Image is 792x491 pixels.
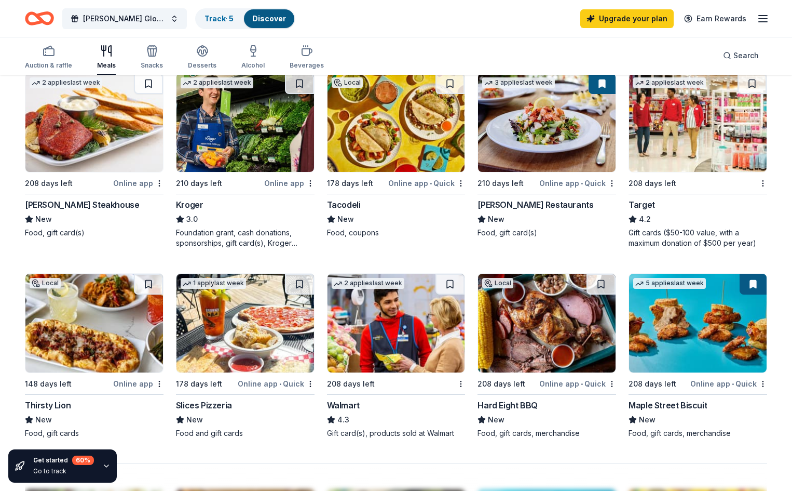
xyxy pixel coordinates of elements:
[186,414,203,426] span: New
[25,41,72,75] button: Auction & raffle
[327,274,465,373] img: Image for Walmart
[238,377,315,390] div: Online app Quick
[72,456,94,465] div: 60 %
[188,61,216,70] div: Desserts
[25,228,163,238] div: Food, gift card(s)
[83,12,166,25] span: [PERSON_NAME] Global Prep Academy at [PERSON_NAME]
[482,77,555,88] div: 3 applies last week
[715,45,767,66] button: Search
[241,41,265,75] button: Alcohol
[327,399,360,412] div: Walmart
[629,378,676,390] div: 208 days left
[176,378,222,390] div: 178 days left
[176,73,315,248] a: Image for Kroger2 applieslast week210 days leftOnline appKroger3.0Foundation grant, cash donation...
[25,177,73,190] div: 208 days left
[678,9,753,28] a: Earn Rewards
[477,177,524,190] div: 210 days left
[327,198,361,211] div: Tacodeli
[25,378,72,390] div: 148 days left
[629,273,767,439] a: Image for Maple Street Biscuit5 applieslast week208 days leftOnline app•QuickMaple Street Biscuit...
[290,41,324,75] button: Beverages
[97,41,116,75] button: Meals
[176,274,314,373] img: Image for Slices Pizzeria
[332,77,363,88] div: Local
[327,73,466,238] a: Image for TacodeliLocal178 days leftOnline app•QuickTacodeliNewFood, coupons
[252,14,286,23] a: Discover
[477,198,593,211] div: [PERSON_NAME] Restaurants
[113,377,163,390] div: Online app
[388,177,465,190] div: Online app Quick
[188,41,216,75] button: Desserts
[337,414,349,426] span: 4.3
[176,198,203,211] div: Kroger
[639,213,651,225] span: 4.2
[690,377,767,390] div: Online app Quick
[264,177,315,190] div: Online app
[35,213,52,225] span: New
[477,399,537,412] div: Hard Eight BBQ
[30,278,61,288] div: Local
[25,198,139,211] div: [PERSON_NAME] Steakhouse
[477,73,616,238] a: Image for Cameron Mitchell Restaurants3 applieslast week210 days leftOnline app•Quick[PERSON_NAME...
[241,61,265,70] div: Alcohol
[539,177,616,190] div: Online app Quick
[629,228,767,248] div: Gift cards ($50-100 value, with a maximum donation of $500 per year)
[327,378,375,390] div: 208 days left
[176,177,222,190] div: 210 days left
[580,9,674,28] a: Upgrade your plan
[62,8,187,29] button: [PERSON_NAME] Global Prep Academy at [PERSON_NAME]
[629,428,767,439] div: Food, gift cards, merchandise
[332,278,404,289] div: 2 applies last week
[141,41,163,75] button: Snacks
[581,380,583,388] span: •
[35,414,52,426] span: New
[477,428,616,439] div: Food, gift cards, merchandise
[488,213,504,225] span: New
[633,278,706,289] div: 5 applies last week
[629,274,767,373] img: Image for Maple Street Biscuit
[639,414,656,426] span: New
[477,378,525,390] div: 208 days left
[25,274,163,373] img: Image for Thirsty Lion
[25,73,163,238] a: Image for Perry's Steakhouse2 applieslast week208 days leftOnline app[PERSON_NAME] SteakhouseNewF...
[186,213,198,225] span: 3.0
[430,179,432,188] span: •
[181,278,246,289] div: 1 apply last week
[113,177,163,190] div: Online app
[327,428,466,439] div: Gift card(s), products sold at Walmart
[477,273,616,439] a: Image for Hard Eight BBQLocal208 days leftOnline app•QuickHard Eight BBQNewFood, gift cards, merc...
[25,273,163,439] a: Image for Thirsty Lion Local148 days leftOnline appThirsty LionNewFood, gift cards
[204,14,234,23] a: Track· 5
[181,77,253,88] div: 2 applies last week
[141,61,163,70] div: Snacks
[327,177,373,190] div: 178 days left
[733,49,759,62] span: Search
[290,61,324,70] div: Beverages
[279,380,281,388] span: •
[327,228,466,238] div: Food, coupons
[176,228,315,248] div: Foundation grant, cash donations, sponsorships, gift card(s), Kroger products
[629,399,707,412] div: Maple Street Biscuit
[176,273,315,439] a: Image for Slices Pizzeria1 applylast week178 days leftOnline app•QuickSlices PizzeriaNewFood and ...
[732,380,734,388] span: •
[176,73,314,172] img: Image for Kroger
[25,73,163,172] img: Image for Perry's Steakhouse
[629,177,676,190] div: 208 days left
[33,467,94,475] div: Go to track
[25,6,54,31] a: Home
[478,73,616,172] img: Image for Cameron Mitchell Restaurants
[629,198,655,211] div: Target
[176,399,232,412] div: Slices Pizzeria
[327,73,465,172] img: Image for Tacodeli
[327,273,466,439] a: Image for Walmart2 applieslast week208 days leftWalmart4.3Gift card(s), products sold at Walmart
[195,8,295,29] button: Track· 5Discover
[337,213,354,225] span: New
[482,278,513,288] div: Local
[629,73,767,172] img: Image for Target
[633,77,706,88] div: 2 applies last week
[581,179,583,188] span: •
[488,414,504,426] span: New
[176,428,315,439] div: Food and gift cards
[25,61,72,70] div: Auction & raffle
[33,456,94,465] div: Get started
